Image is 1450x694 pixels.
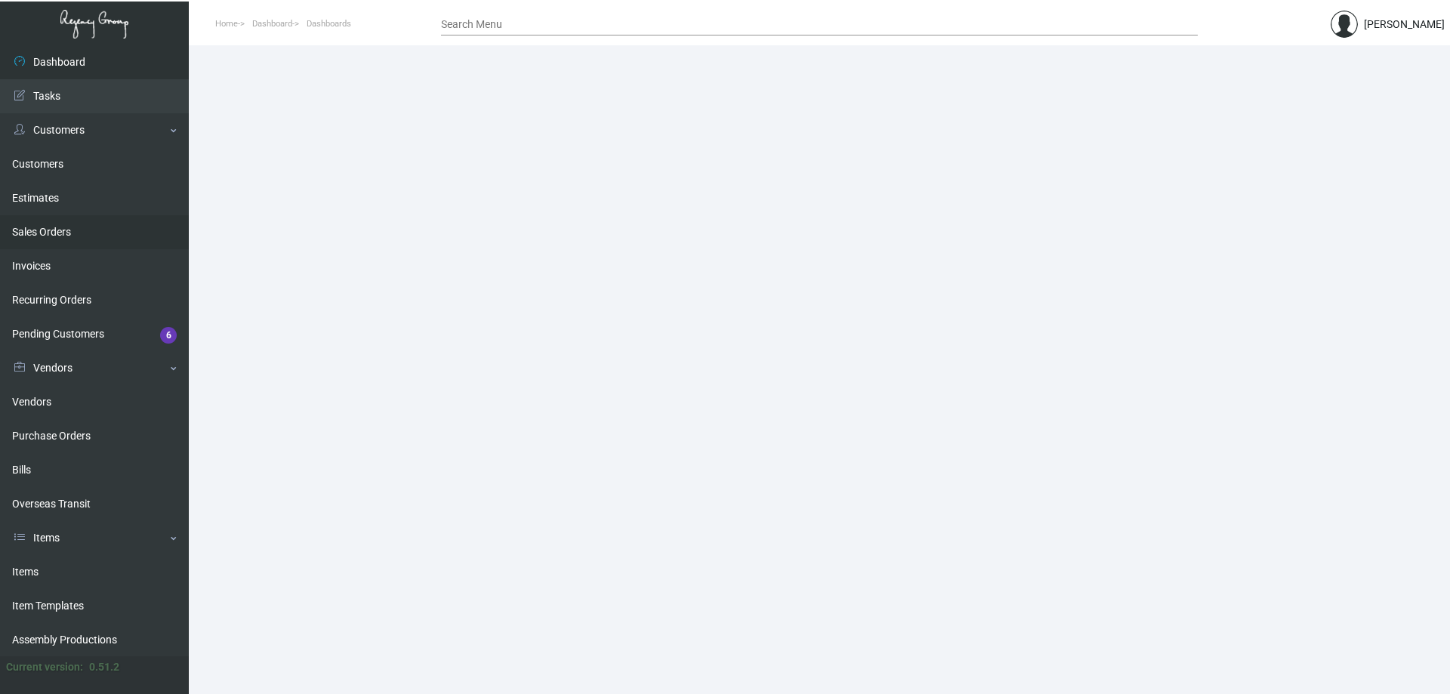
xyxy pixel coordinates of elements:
div: Current version: [6,659,83,675]
span: Home [215,19,238,29]
span: Dashboards [307,19,351,29]
div: [PERSON_NAME] [1364,17,1445,32]
span: Dashboard [252,19,292,29]
div: 0.51.2 [89,659,119,675]
img: admin@bootstrapmaster.com [1331,11,1358,38]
